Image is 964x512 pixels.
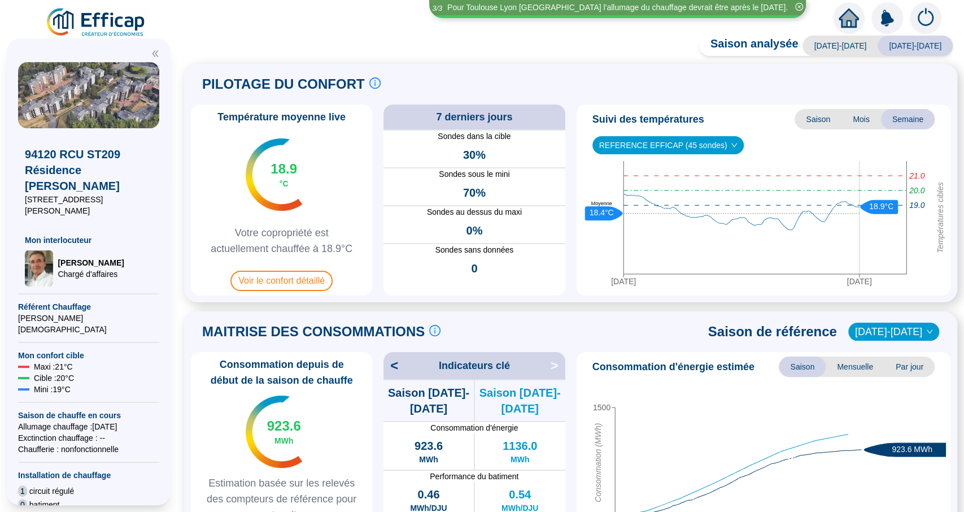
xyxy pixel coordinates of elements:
[18,432,159,444] span: Exctinction chauffage : --
[550,357,565,375] span: >
[29,499,60,510] span: batiment
[18,350,159,361] span: Mon confort cible
[383,422,565,433] span: Consommation d'énergie
[415,438,443,454] span: 923.6
[202,75,365,93] span: PILOTAGE DU CONFORT
[151,50,159,58] span: double-left
[795,3,803,11] span: close-circle
[267,417,301,435] span: 923.6
[708,323,837,341] span: Saison de référence
[383,357,398,375] span: <
[419,454,438,465] span: MWh
[195,225,368,257] span: Votre copropriété est actuellement chauffée à 18.9°C
[211,109,352,125] span: Température moyenne live
[439,358,510,374] span: Indicateurs clé
[18,410,159,421] span: Saison de chauffe en cours
[18,313,159,335] span: [PERSON_NAME][DEMOGRAPHIC_DATA]
[892,444,932,453] text: 923.6 MWh
[18,485,27,497] span: 1
[841,109,881,129] span: Mois
[802,36,878,56] span: [DATE]-[DATE]
[910,2,941,34] img: alerts
[871,2,903,34] img: alerts
[429,325,440,336] span: info-circle
[463,185,486,201] span: 70%
[591,200,612,206] text: Moyenne
[509,487,531,502] span: 0.54
[383,206,565,218] span: Sondes au dessus du maxi
[25,250,53,287] img: Chargé d'affaires
[25,194,152,216] span: [STREET_ADDRESS][PERSON_NAME]
[839,8,859,28] span: home
[18,499,27,510] span: 0
[25,235,152,246] span: Mon interlocuteur
[471,261,477,276] span: 0
[503,438,537,454] span: 1136.0
[909,171,924,180] tspan: 21.0
[593,423,602,502] tspan: Consommation (MWh)
[18,444,159,455] span: Chaufferie : non fonctionnelle
[383,471,565,482] span: Performance du batiment
[699,36,799,56] span: Saison analysée
[599,137,738,154] span: REFERENCE EFFICAP (45 sondes)
[592,111,704,127] span: Suivi des températures
[274,435,293,446] span: MWh
[779,357,826,377] span: Saison
[869,202,893,211] text: 18.9°C
[592,359,754,375] span: Consommation d'énergie estimée
[731,142,738,149] span: down
[369,77,381,89] span: info-circle
[383,168,565,180] span: Sondes sous le mini
[58,268,124,280] span: Chargé d'affaires
[34,372,74,384] span: Cible : 20 °C
[34,361,73,372] span: Maxi : 21 °C
[909,201,924,210] tspan: 19.0
[881,109,935,129] span: Semaine
[25,146,152,194] span: 94120 RCU ST209 Résidence [PERSON_NAME]
[610,277,635,286] tspan: [DATE]
[511,454,529,465] span: MWh
[246,396,303,468] img: indicateur températures
[826,357,884,377] span: Mensuelle
[58,257,124,268] span: [PERSON_NAME]
[230,271,333,291] span: Voir le confort détaillé
[280,178,289,189] span: °C
[884,357,935,377] span: Par jour
[432,4,442,12] i: 3 / 3
[383,385,474,416] span: Saison [DATE]-[DATE]
[202,323,425,341] span: MAITRISE DES CONSOMMATIONS
[466,223,482,238] span: 0%
[383,131,565,142] span: Sondes dans la cible
[34,384,71,395] span: Mini : 19 °C
[18,470,159,481] span: Installation de chauffage
[18,421,159,432] span: Allumage chauffage : [DATE]
[795,109,841,129] span: Saison
[592,403,610,412] tspan: 1500
[447,2,788,14] div: Pour Toulouse Lyon [GEOGRAPHIC_DATA] l'allumage du chauffage devrait être après le [DATE].
[475,385,565,416] span: Saison [DATE]-[DATE]
[45,7,147,38] img: efficap energie logo
[847,277,871,286] tspan: [DATE]
[909,186,924,195] tspan: 20.0
[878,36,953,56] span: [DATE]-[DATE]
[926,328,933,335] span: down
[29,485,74,497] span: circuit régulé
[935,182,944,253] tspan: Températures cibles
[246,138,303,211] img: indicateur températures
[463,147,486,163] span: 30%
[855,323,932,340] span: 2021-2022
[436,109,512,125] span: 7 derniers jours
[195,357,368,388] span: Consommation depuis de début de la saison de chauffe
[271,160,297,178] span: 18.9
[418,487,440,502] span: 0.46
[589,208,613,217] text: 18.4°C
[383,244,565,256] span: Sondes sans données
[18,301,159,313] span: Référent Chauffage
